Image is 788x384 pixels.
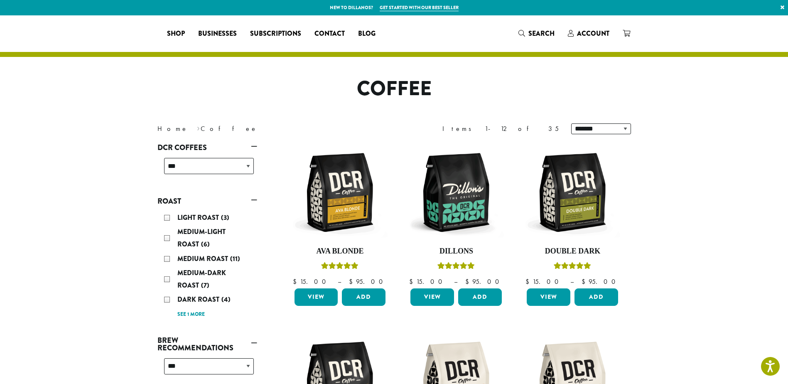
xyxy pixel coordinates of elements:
[582,277,619,286] bdi: 95.00
[250,29,301,39] span: Subscriptions
[528,29,555,38] span: Search
[525,145,620,240] img: DCR-12oz-Double-Dark-Stock-scaled.png
[525,145,620,285] a: Double DarkRated 4.50 out of 5
[408,247,504,256] h4: Dillons
[454,277,457,286] span: –
[570,277,574,286] span: –
[177,254,230,263] span: Medium Roast
[177,213,221,222] span: Light Roast
[525,277,562,286] bdi: 15.00
[157,124,382,134] nav: Breadcrumb
[321,261,358,273] div: Rated 5.00 out of 5
[197,121,200,134] span: ›
[582,277,589,286] span: $
[151,77,637,101] h1: Coffee
[358,29,376,39] span: Blog
[293,277,330,286] bdi: 15.00
[157,140,257,155] a: DCR Coffees
[292,145,388,240] img: DCR-12oz-Ava-Blonde-Stock-scaled.png
[157,208,257,323] div: Roast
[442,124,559,134] div: Items 1-12 of 35
[177,227,226,249] span: Medium-Light Roast
[230,254,240,263] span: (11)
[157,155,257,184] div: DCR Coffees
[577,29,609,38] span: Account
[437,261,475,273] div: Rated 5.00 out of 5
[458,288,502,306] button: Add
[525,277,533,286] span: $
[465,277,472,286] span: $
[512,27,561,40] a: Search
[292,145,388,285] a: Ava BlondeRated 5.00 out of 5
[410,288,454,306] a: View
[295,288,338,306] a: View
[349,277,356,286] span: $
[292,247,388,256] h4: Ava Blonde
[408,145,504,240] img: DCR-12oz-Dillons-Stock-scaled.png
[408,145,504,285] a: DillonsRated 5.00 out of 5
[293,277,300,286] span: $
[201,239,210,249] span: (6)
[349,277,387,286] bdi: 95.00
[409,277,446,286] bdi: 15.00
[157,124,188,133] a: Home
[314,29,345,39] span: Contact
[177,295,221,304] span: Dark Roast
[157,333,257,355] a: Brew Recommendations
[409,277,416,286] span: $
[574,288,618,306] button: Add
[380,4,459,11] a: Get started with our best seller
[525,247,620,256] h4: Double Dark
[198,29,237,39] span: Businesses
[465,277,503,286] bdi: 95.00
[221,213,229,222] span: (3)
[167,29,185,39] span: Shop
[201,281,209,290] span: (7)
[554,261,591,273] div: Rated 4.50 out of 5
[342,288,385,306] button: Add
[157,194,257,208] a: Roast
[221,295,231,304] span: (4)
[160,27,191,40] a: Shop
[177,268,226,290] span: Medium-Dark Roast
[527,288,570,306] a: View
[338,277,341,286] span: –
[177,310,205,319] a: See 1 more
